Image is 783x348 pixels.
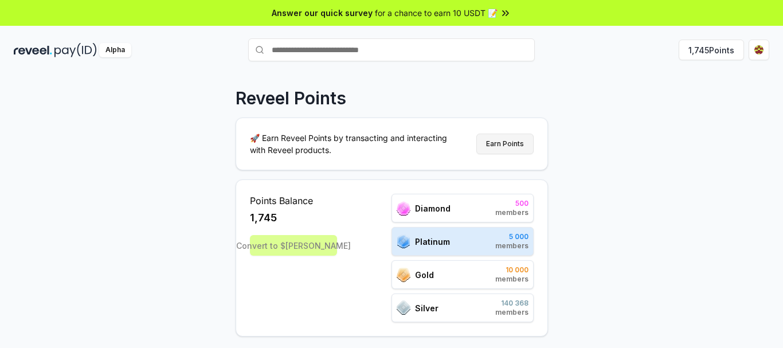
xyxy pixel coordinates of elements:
span: Answer our quick survey [272,7,373,19]
span: 500 [495,199,528,208]
span: Diamond [415,202,451,214]
span: members [495,241,528,251]
span: 5 000 [495,232,528,241]
img: ranks_icon [397,201,410,216]
p: Reveel Points [236,88,346,108]
img: reveel_dark [14,43,52,57]
img: pay_id [54,43,97,57]
p: 🚀 Earn Reveel Points by transacting and interacting with Reveel products. [250,132,456,156]
span: 1,745 [250,210,277,226]
button: 1,745Points [679,40,744,60]
span: Silver [415,302,439,314]
span: Platinum [415,236,450,248]
div: Alpha [99,43,131,57]
span: for a chance to earn 10 USDT 📝 [375,7,498,19]
span: 10 000 [495,265,528,275]
span: 140 368 [495,299,528,308]
span: members [495,208,528,217]
img: ranks_icon [397,268,410,282]
span: members [495,275,528,284]
span: Gold [415,269,434,281]
img: ranks_icon [397,234,410,249]
span: Points Balance [250,194,337,208]
img: ranks_icon [397,300,410,315]
span: members [495,308,528,317]
button: Earn Points [476,134,534,154]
